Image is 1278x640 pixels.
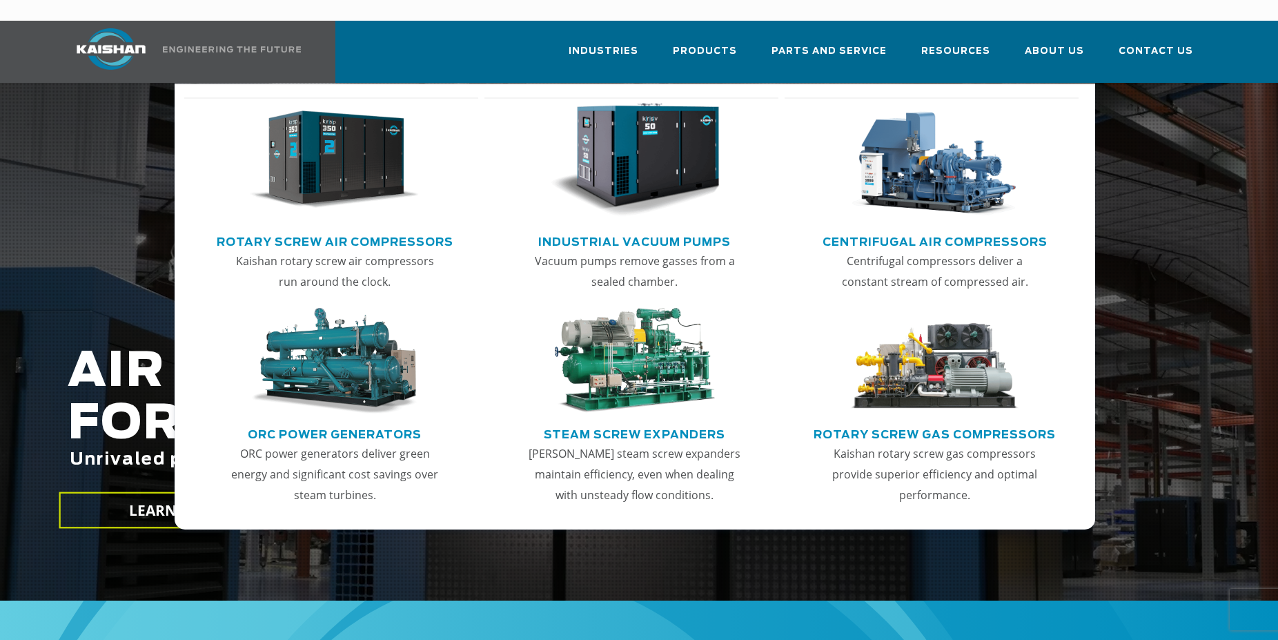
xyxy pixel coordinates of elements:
[827,251,1043,292] p: Centrifugal compressors deliver a constant stream of compressed air.
[673,33,737,80] a: Products
[1025,43,1084,59] span: About Us
[771,33,887,80] a: Parts and Service
[921,33,990,80] a: Resources
[1025,33,1084,80] a: About Us
[673,43,737,59] span: Products
[849,103,1019,217] img: thumb-Centrifugal-Air-Compressors
[227,251,442,292] p: Kaishan rotary screw air compressors run around the clock.
[248,423,422,443] a: ORC Power Generators
[250,308,420,414] img: thumb-ORC-Power-Generators
[59,21,304,83] a: Kaishan USA
[227,443,442,505] p: ORC power generators deliver green energy and significant cost savings over steam turbines.
[70,452,660,468] span: Unrivaled performance with up to 35% energy cost savings.
[921,43,990,59] span: Resources
[527,251,743,292] p: Vacuum pumps remove gasses from a sealed chamber.
[569,43,638,59] span: Industries
[823,230,1048,251] a: Centrifugal Air Compressors
[68,346,1017,512] h2: AIR COMPRESSORS FOR THE
[569,33,638,80] a: Industries
[550,308,720,414] img: thumb-Steam-Screw-Expanders
[217,230,453,251] a: Rotary Screw Air Compressors
[250,103,420,217] img: thumb-Rotary-Screw-Air-Compressors
[129,501,224,521] span: LEARN MORE
[163,46,301,52] img: Engineering the future
[814,423,1056,443] a: Rotary Screw Gas Compressors
[1119,43,1193,59] span: Contact Us
[771,43,887,59] span: Parts and Service
[538,230,731,251] a: Industrial Vacuum Pumps
[527,443,743,505] p: [PERSON_NAME] steam screw expanders maintain efficiency, even when dealing with unsteady flow con...
[1119,33,1193,80] a: Contact Us
[849,308,1019,414] img: thumb-Rotary-Screw-Gas-Compressors
[59,28,163,70] img: kaishan logo
[544,423,725,443] a: Steam Screw Expanders
[550,103,720,217] img: thumb-Industrial-Vacuum-Pumps
[59,492,294,529] a: LEARN MORE
[827,443,1043,505] p: Kaishan rotary screw gas compressors provide superior efficiency and optimal performance.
